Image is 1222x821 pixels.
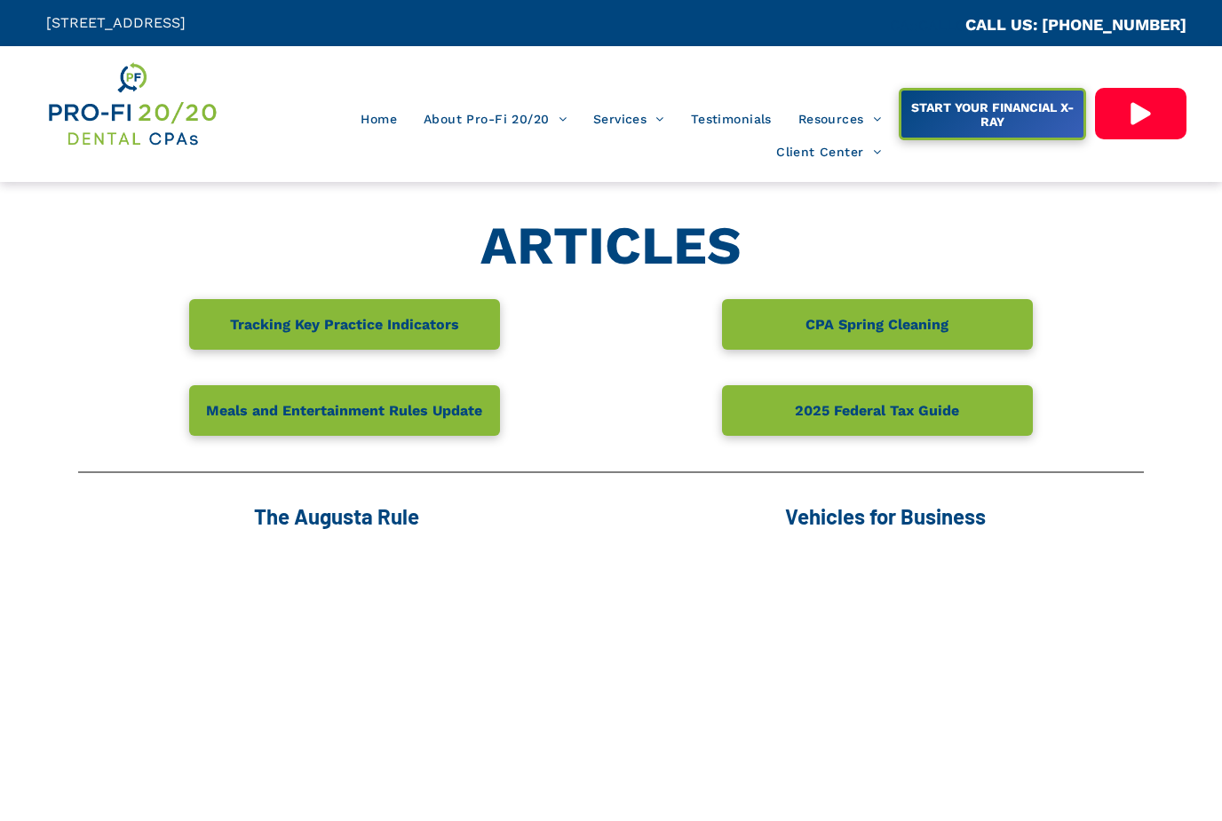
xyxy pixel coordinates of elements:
span: CA::CALLC [890,17,965,34]
span: Tracking Key Practice Indicators [224,307,465,342]
a: CPA Spring Cleaning [722,299,1033,350]
a: Resources [785,102,894,136]
span: 2025 Federal Tax Guide [789,393,965,428]
a: Tracking Key Practice Indicators [189,299,500,350]
span: CPA Spring Cleaning [799,307,955,342]
a: CALL US: [PHONE_NUMBER] [965,15,1186,34]
strong: ARTICLES [480,214,742,277]
span: [STREET_ADDRESS] [46,14,186,31]
span: Vehicles for Business [785,503,986,529]
a: Testimonials [678,102,785,136]
a: START YOUR FINANCIAL X-RAY [899,88,1086,140]
span: The Augusta Rule [254,503,419,529]
a: Meals and Entertainment Rules Update [189,385,500,436]
span: START YOUR FINANCIAL X-RAY [903,91,1082,138]
img: Get Dental CPA Consulting, Bookkeeping, & Bank Loans [46,59,218,149]
a: Home [347,102,410,136]
span: Meals and Entertainment Rules Update [200,393,488,428]
a: Client Center [763,136,894,170]
a: 2025 Federal Tax Guide [722,385,1033,436]
a: Services [580,102,678,136]
a: About Pro-Fi 20/20 [410,102,580,136]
